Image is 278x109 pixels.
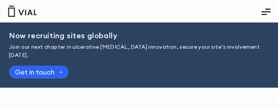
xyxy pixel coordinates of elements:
p: Join our next chapter in ulcerative [MEDICAL_DATA] innovation, secure your site’s involvement [DA... [9,43,269,60]
h2: Now recruiting sites globally [9,31,269,40]
img: Vial Logo [7,6,37,17]
button: Essential Addons Toggle Menu [256,3,276,21]
a: Get in touch [9,66,69,79]
span: Get in touch [15,69,54,75]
